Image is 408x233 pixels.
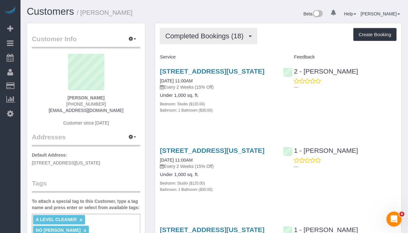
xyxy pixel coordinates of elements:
p: Every 2 Weeks (15% Off) [160,163,273,169]
a: 2 - [PERSON_NAME] [283,68,358,75]
iframe: Intercom live chat [387,212,402,227]
a: Customers [27,6,74,17]
small: Bathroom: 1 Bathroom ($30.00) [160,108,213,113]
small: Bedroom: Studio ($120.00) [160,181,205,186]
span: Customer since [DATE] [63,120,109,125]
a: [DATE] 11:00AM [160,78,193,83]
legend: Tags [32,179,140,193]
legend: Customer Info [32,34,140,48]
a: 1 - [PERSON_NAME] [283,147,358,154]
h4: Under 1,000 sq. ft. [160,172,273,177]
label: To attach a special tag to this Customer, type a tag name and press enter or select from availabl... [32,198,140,211]
a: [STREET_ADDRESS][US_STATE] [160,147,265,154]
span: NO [PERSON_NAME] [36,228,80,233]
img: New interface [312,10,323,18]
strong: [PERSON_NAME] [67,95,104,100]
small: / [PERSON_NAME] [77,9,133,16]
a: [PERSON_NAME] [361,11,400,16]
span: [STREET_ADDRESS][US_STATE] [32,160,100,165]
label: Default Address: [32,152,67,158]
a: [STREET_ADDRESS][US_STATE] [160,68,265,75]
h4: Feedback [283,54,397,60]
a: × [79,217,82,223]
a: Beta [304,11,323,16]
a: Help [344,11,356,16]
button: Create Booking [353,28,397,41]
p: --- [294,84,397,91]
button: Completed Bookings (18) [160,28,257,44]
span: 6 [399,212,405,217]
h4: Service [160,54,273,60]
span: A LEVEL CLEANER [36,217,77,222]
a: [EMAIL_ADDRESS][DOMAIN_NAME] [49,108,124,113]
p: Every 2 Weeks (15% Off) [160,84,273,90]
span: Completed Bookings (18) [165,32,247,40]
img: Automaid Logo [4,6,16,15]
p: --- [294,164,397,170]
span: [PHONE_NUMBER] [66,102,106,107]
small: Bedroom: Studio ($120.00) [160,102,205,106]
a: [DATE] 11:00AM [160,158,193,163]
h4: Under 1,000 sq. ft. [160,93,273,98]
small: Bathroom: 1 Bathroom ($30.00) [160,187,213,192]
